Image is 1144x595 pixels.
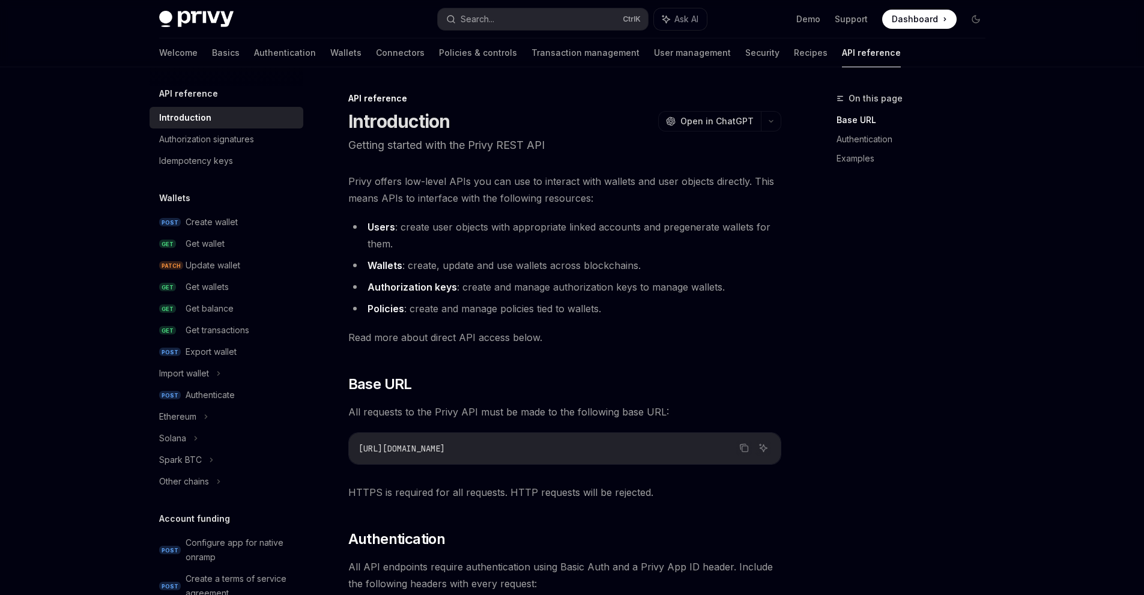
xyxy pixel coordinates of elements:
[159,348,181,357] span: POST
[159,366,209,381] div: Import wallet
[150,276,303,298] a: GETGet wallets
[438,8,648,30] button: Search...CtrlK
[159,218,181,227] span: POST
[186,323,249,337] div: Get transactions
[159,409,196,424] div: Ethereum
[837,110,995,130] a: Base URL
[159,453,202,467] div: Spark BTC
[330,38,362,67] a: Wallets
[150,384,303,406] a: POSTAuthenticate
[150,233,303,255] a: GETGet wallet
[348,257,781,274] li: : create, update and use wallets across blockchains.
[966,10,985,29] button: Toggle dark mode
[794,38,828,67] a: Recipes
[439,38,517,67] a: Policies & controls
[150,150,303,172] a: Idempotency keys
[186,345,237,359] div: Export wallet
[658,111,761,131] button: Open in ChatGPT
[368,303,404,315] strong: Policies
[359,443,445,454] span: [URL][DOMAIN_NAME]
[186,280,229,294] div: Get wallets
[150,255,303,276] a: PATCHUpdate wallet
[159,431,186,445] div: Solana
[796,13,820,25] a: Demo
[348,219,781,252] li: : create user objects with appropriate linked accounts and pregenerate wallets for them.
[882,10,957,29] a: Dashboard
[150,298,303,319] a: GETGet balance
[159,154,233,168] div: Idempotency keys
[348,558,781,592] span: All API endpoints require authentication using Basic Auth and a Privy App ID header. Include the ...
[348,92,781,104] div: API reference
[150,128,303,150] a: Authorization signatures
[186,215,238,229] div: Create wallet
[159,132,254,146] div: Authorization signatures
[674,13,698,25] span: Ask AI
[150,319,303,341] a: GETGet transactions
[348,403,781,420] span: All requests to the Privy API must be made to the following base URL:
[348,530,446,549] span: Authentication
[348,279,781,295] li: : create and manage authorization keys to manage wallets.
[849,91,903,106] span: On this page
[837,149,995,168] a: Examples
[755,440,771,456] button: Ask AI
[368,221,395,233] strong: Users
[348,375,412,394] span: Base URL
[348,300,781,317] li: : create and manage policies tied to wallets.
[159,474,209,489] div: Other chains
[531,38,640,67] a: Transaction management
[186,258,240,273] div: Update wallet
[150,107,303,128] a: Introduction
[159,304,176,313] span: GET
[368,281,457,293] strong: Authorization keys
[159,512,230,526] h5: Account funding
[159,38,198,67] a: Welcome
[159,283,176,292] span: GET
[654,38,731,67] a: User management
[159,11,234,28] img: dark logo
[348,484,781,501] span: HTTPS is required for all requests. HTTP requests will be rejected.
[254,38,316,67] a: Authentication
[186,388,235,402] div: Authenticate
[835,13,868,25] a: Support
[159,110,211,125] div: Introduction
[376,38,425,67] a: Connectors
[736,440,752,456] button: Copy the contents from the code block
[159,546,181,555] span: POST
[892,13,938,25] span: Dashboard
[159,86,218,101] h5: API reference
[159,191,190,205] h5: Wallets
[368,259,402,271] strong: Wallets
[150,532,303,568] a: POSTConfigure app for native onramp
[159,582,181,591] span: POST
[159,326,176,335] span: GET
[348,329,781,346] span: Read more about direct API access below.
[842,38,901,67] a: API reference
[623,14,641,24] span: Ctrl K
[159,261,183,270] span: PATCH
[461,12,494,26] div: Search...
[654,8,707,30] button: Ask AI
[150,341,303,363] a: POSTExport wallet
[186,237,225,251] div: Get wallet
[348,110,450,132] h1: Introduction
[837,130,995,149] a: Authentication
[212,38,240,67] a: Basics
[159,240,176,249] span: GET
[348,137,781,154] p: Getting started with the Privy REST API
[680,115,754,127] span: Open in ChatGPT
[186,301,234,316] div: Get balance
[159,391,181,400] span: POST
[348,173,781,207] span: Privy offers low-level APIs you can use to interact with wallets and user objects directly. This ...
[745,38,779,67] a: Security
[186,536,296,564] div: Configure app for native onramp
[150,211,303,233] a: POSTCreate wallet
